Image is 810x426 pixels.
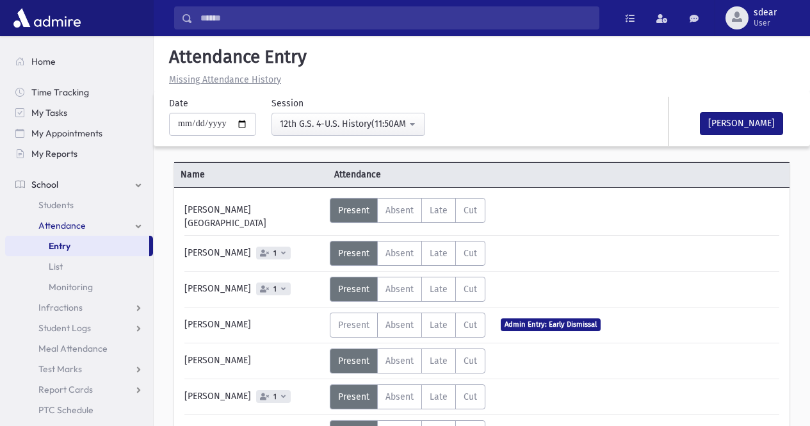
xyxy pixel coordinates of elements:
span: My Reports [31,148,77,160]
div: AttTypes [330,348,485,373]
span: Time Tracking [31,86,89,98]
span: Monitoring [49,281,93,293]
span: Students [38,199,74,211]
div: AttTypes [330,277,485,302]
label: Session [271,97,304,110]
span: My Tasks [31,107,67,119]
span: Present [338,391,369,402]
span: Present [338,205,369,216]
span: Home [31,56,56,67]
a: My Tasks [5,102,153,123]
span: Meal Attendance [38,343,108,354]
input: Search [193,6,599,29]
span: Late [430,205,448,216]
span: Name [174,168,328,181]
label: Date [169,97,188,110]
a: PTC Schedule [5,400,153,420]
h5: Attendance Entry [164,46,800,68]
div: [PERSON_NAME][GEOGRAPHIC_DATA] [178,198,330,230]
div: [PERSON_NAME] [178,384,330,409]
span: Test Marks [38,363,82,375]
span: My Appointments [31,127,102,139]
span: Attendance [38,220,86,231]
span: Absent [385,205,414,216]
a: List [5,256,153,277]
a: Students [5,195,153,215]
a: Report Cards [5,379,153,400]
a: Meal Attendance [5,338,153,359]
a: Student Logs [5,318,153,338]
button: 12th G.S. 4-U.S. History(11:50AM-12:30PM) [271,113,425,136]
span: Absent [385,391,414,402]
a: Missing Attendance History [164,74,281,85]
span: List [49,261,63,272]
span: sdear [754,8,777,18]
span: Absent [385,284,414,295]
span: Entry [49,240,70,252]
span: Late [430,248,448,259]
span: Absent [385,248,414,259]
div: [PERSON_NAME] [178,277,330,302]
span: User [754,18,777,28]
a: Entry [5,236,149,256]
span: Cut [464,248,477,259]
a: Time Tracking [5,82,153,102]
a: Test Marks [5,359,153,379]
span: Present [338,320,369,331]
div: [PERSON_NAME] [178,348,330,373]
span: Absent [385,356,414,366]
a: My Appointments [5,123,153,143]
div: [PERSON_NAME] [178,241,330,266]
a: Home [5,51,153,72]
span: Cut [464,205,477,216]
span: PTC Schedule [38,404,93,416]
a: School [5,174,153,195]
a: Infractions [5,297,153,318]
a: Monitoring [5,277,153,297]
span: Cut [464,356,477,366]
span: Late [430,284,448,295]
span: Attendance [328,168,482,181]
span: Student Logs [38,322,91,334]
button: [PERSON_NAME] [700,112,783,135]
div: [PERSON_NAME] [178,313,330,338]
div: AttTypes [330,384,485,409]
span: Admin Entry: Early Dismissal [501,318,601,331]
div: AttTypes [330,198,485,223]
span: Present [338,356,369,366]
span: Absent [385,320,414,331]
span: 1 [271,285,279,293]
span: 1 [271,249,279,258]
a: Attendance [5,215,153,236]
div: AttTypes [330,313,485,338]
u: Missing Attendance History [169,74,281,85]
span: Late [430,356,448,366]
span: School [31,179,58,190]
span: Report Cards [38,384,93,395]
span: Cut [464,320,477,331]
span: Present [338,248,369,259]
span: 1 [271,393,279,401]
span: Present [338,284,369,295]
div: 12th G.S. 4-U.S. History(11:50AM-12:30PM) [280,117,407,131]
span: Infractions [38,302,83,313]
img: AdmirePro [10,5,84,31]
span: Late [430,320,448,331]
div: AttTypes [330,241,485,266]
span: Cut [464,284,477,295]
a: My Reports [5,143,153,164]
